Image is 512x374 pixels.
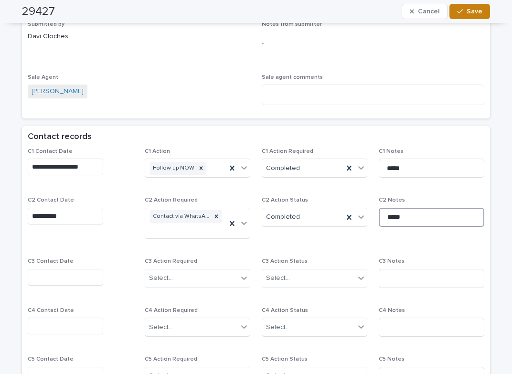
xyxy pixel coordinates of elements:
span: C3 Notes [379,258,405,264]
p: Davi Cloches [28,32,250,42]
div: Select... [149,322,173,332]
span: C3 Action Required [145,258,197,264]
span: Notes from submitter [262,21,322,27]
span: Completed [266,212,300,222]
div: Select... [266,273,290,283]
span: C1 Notes [379,149,404,154]
span: C5 Action Status [262,356,308,362]
span: C4 Action Status [262,308,308,313]
span: Completed [266,163,300,173]
h2: 29427 [22,5,55,19]
span: Sale agent comments [262,75,323,80]
span: C2 Action Status [262,197,308,203]
span: C2 Notes [379,197,405,203]
span: Cancel [418,8,439,15]
div: Select... [266,322,290,332]
div: Contact via WhatsApp [150,210,211,223]
span: C1 Contact Date [28,149,73,154]
span: C4 Notes [379,308,405,313]
span: C5 Action Required [145,356,197,362]
span: C5 Contact Date [28,356,74,362]
span: Submitted by [28,21,64,27]
span: C3 Action Status [262,258,308,264]
button: Save [449,4,490,19]
p: - [262,38,484,48]
span: C4 Contact Date [28,308,74,313]
button: Cancel [402,4,448,19]
span: C4 Action Required [145,308,198,313]
div: Follow up NOW [150,162,196,175]
div: Select... [149,273,173,283]
span: Save [467,8,482,15]
span: C1 Action [145,149,170,154]
span: Sale Agent [28,75,58,80]
a: [PERSON_NAME] [32,86,84,96]
h2: Contact records [28,132,92,142]
span: C2 Contact Date [28,197,74,203]
span: C2 Action Required [145,197,198,203]
span: C5 Notes [379,356,405,362]
span: C3 Contact Date [28,258,74,264]
span: C1 Action Required [262,149,313,154]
